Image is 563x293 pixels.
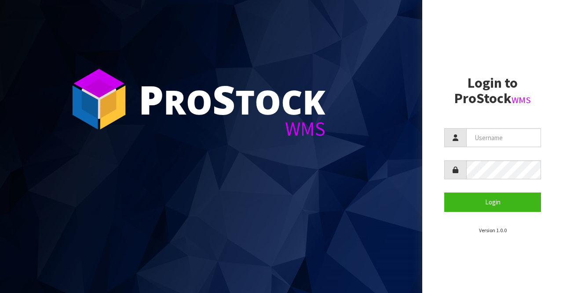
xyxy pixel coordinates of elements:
small: Version 1.0.0 [479,227,507,234]
h2: Login to ProStock [444,75,541,106]
span: S [212,72,235,126]
img: ProStock Cube [66,66,132,132]
div: WMS [139,119,325,139]
small: WMS [512,94,531,106]
div: ro tock [139,79,325,119]
span: P [139,72,164,126]
button: Login [444,193,541,211]
input: Username [466,128,541,147]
